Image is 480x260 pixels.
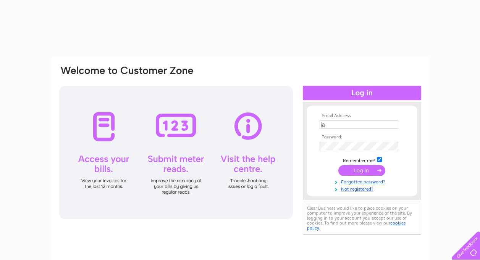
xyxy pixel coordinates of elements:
[320,178,406,185] a: Forgotten password?
[303,202,421,235] div: Clear Business would like to place cookies on your computer to improve your experience of the sit...
[307,220,406,231] a: cookies policy
[318,135,406,140] th: Password:
[320,185,406,192] a: Not registered?
[338,165,385,176] input: Submit
[318,156,406,164] td: Remember me?
[318,113,406,119] th: Email Address:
